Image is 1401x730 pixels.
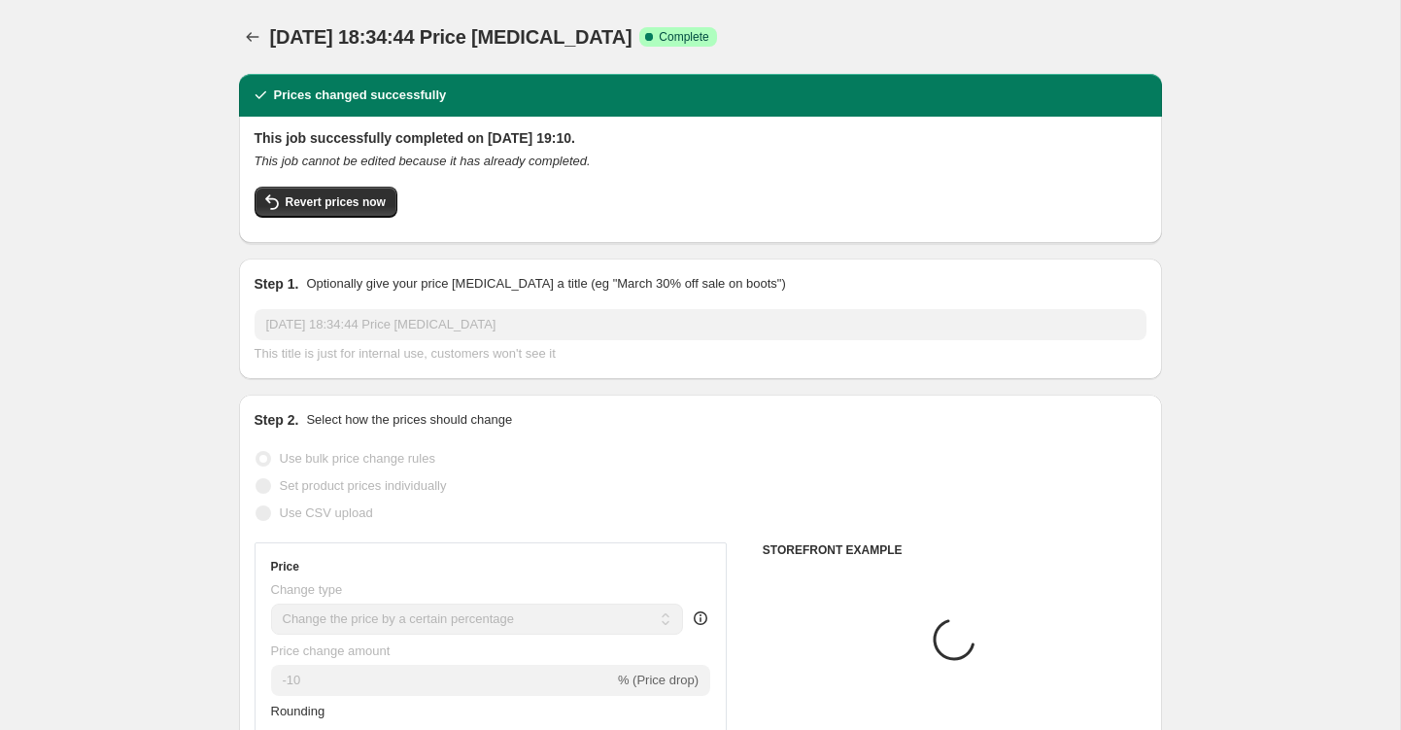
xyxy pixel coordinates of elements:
span: Revert prices now [286,194,386,210]
span: Change type [271,582,343,597]
span: Rounding [271,704,325,718]
span: Price change amount [271,643,391,658]
input: -15 [271,665,614,696]
span: Use CSV upload [280,505,373,520]
span: Complete [659,29,708,45]
span: This title is just for internal use, customers won't see it [255,346,556,361]
span: [DATE] 18:34:44 Price [MEDICAL_DATA] [270,26,632,48]
h2: This job successfully completed on [DATE] 19:10. [255,128,1146,148]
button: Price change jobs [239,23,266,51]
i: This job cannot be edited because it has already completed. [255,154,591,168]
h2: Prices changed successfully [274,86,447,105]
p: Optionally give your price [MEDICAL_DATA] a title (eg "March 30% off sale on boots") [306,274,785,294]
h2: Step 2. [255,410,299,430]
input: 30% off holiday sale [255,309,1146,340]
span: Use bulk price change rules [280,451,435,466]
div: help [691,608,710,628]
span: Set product prices individually [280,478,447,493]
h2: Step 1. [255,274,299,294]
span: % (Price drop) [618,673,699,687]
button: Revert prices now [255,187,397,218]
h3: Price [271,559,299,574]
h6: STOREFRONT EXAMPLE [763,542,1146,558]
p: Select how the prices should change [306,410,512,430]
